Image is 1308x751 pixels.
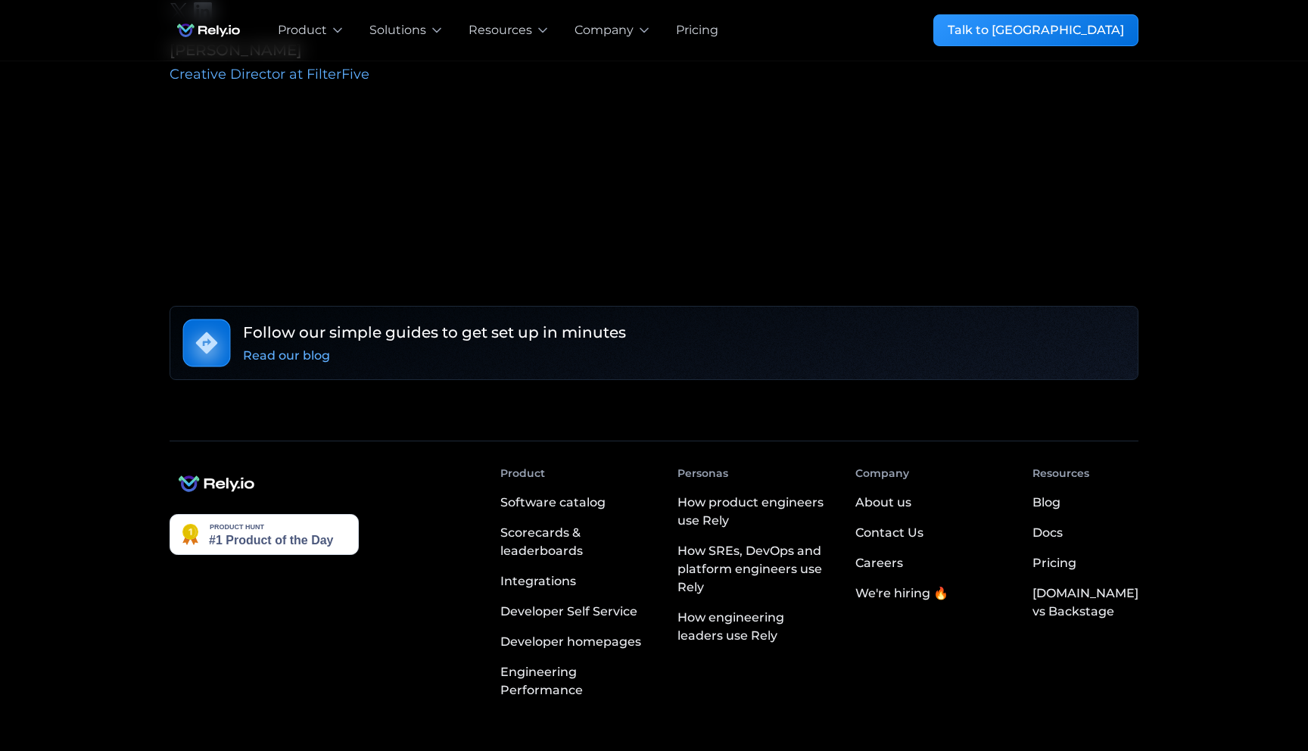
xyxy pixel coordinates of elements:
a: How SREs, DevOps and platform engineers use Rely [677,536,830,603]
div: Developer homepages [500,633,641,651]
a: Developer Self Service [500,597,653,627]
a: Integrations [500,566,653,597]
div: Product [500,466,545,481]
a: Contact Us [855,518,923,548]
a: Engineering Performance [500,657,653,706]
a: How product engineers use Rely [677,488,830,536]
div: How product engineers use Rely [677,494,830,530]
div: Engineering Performance [500,663,653,700]
div: Pricing [1032,554,1076,572]
a: Follow our simple guides to get set up in minutesRead our blog [170,306,1138,380]
div: Developer Self Service [500,603,637,621]
div: Talk to [GEOGRAPHIC_DATA] [948,21,1124,39]
div: How engineering leaders use Rely [677,609,830,645]
div: About us [855,494,911,512]
div: Blog [1032,494,1060,512]
a: Scorecards & leaderboards [500,518,653,566]
iframe: Chatbot [1208,651,1287,730]
div: Solutions [369,21,426,39]
a: Developer homepages [500,627,653,657]
div: Scorecards & leaderboards [500,524,653,560]
div: We're hiring 🔥 [855,584,948,603]
div: Careers [855,554,903,572]
div: Company [575,21,634,39]
div: Creative Director at FilterFive [170,64,394,85]
div: Integrations [500,572,576,591]
a: Docs [1032,518,1063,548]
div: [DOMAIN_NAME] vs Backstage [1032,584,1138,621]
div: Company [855,466,909,481]
div: Read our blog [243,347,330,365]
a: Blog [1032,488,1060,518]
div: Contact Us [855,524,923,542]
div: Personas [677,466,728,481]
a: [DOMAIN_NAME] vs Backstage [1032,578,1138,627]
div: Resources [469,21,532,39]
a: home [170,15,248,45]
a: Talk to [GEOGRAPHIC_DATA] [933,14,1138,46]
img: Rely.io - The developer portal with an AI assistant you can speak with | Product Hunt [170,514,359,555]
img: Rely.io logo [170,15,248,45]
a: We're hiring 🔥 [855,578,948,609]
a: Careers [855,548,903,578]
div: Software catalog [500,494,606,512]
div: Resources [1032,466,1089,481]
div: Product [278,21,327,39]
a: Software catalog [500,488,653,518]
div: Docs [1032,524,1063,542]
a: Pricing [1032,548,1076,578]
a: Pricing [676,21,718,39]
a: How engineering leaders use Rely [677,603,830,651]
div: How SREs, DevOps and platform engineers use Rely [677,542,830,597]
a: About us [855,488,911,518]
h6: Follow our simple guides to get set up in minutes [243,321,626,344]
